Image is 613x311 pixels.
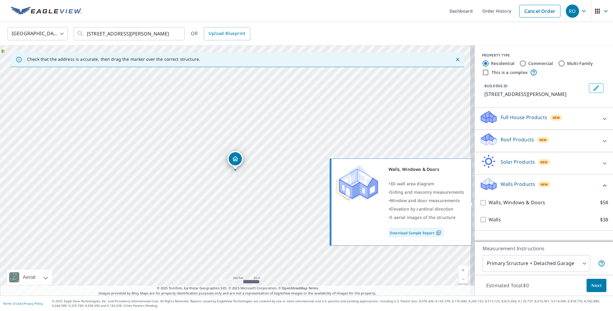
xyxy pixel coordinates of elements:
[501,136,534,143] p: Roof Products
[52,299,610,308] p: © 2025 Eagle View Technologies, Inc. and Pictometry International Corp. All Rights Reserved. Repo...
[8,25,68,42] div: [GEOGRAPHIC_DATA]
[598,260,605,267] span: Your report will include the primary structure and a detached garage if one exists.
[459,275,468,284] a: Current Level 17, Zoom Out
[389,180,464,188] div: •
[501,180,535,188] p: Walls Products
[553,115,560,120] span: New
[483,255,590,272] div: Primary Structure + Detached Garage
[489,199,545,206] p: Walls, Windows & Doors
[491,60,514,66] label: Residential
[480,110,608,127] div: Full House ProductsNew
[191,27,250,40] div: OR
[227,151,243,170] div: Dropped pin, building 1, Residential property, 715 Park Rd Mays Landing, NJ 08330
[600,216,608,223] p: $38
[454,56,462,63] button: Close
[540,160,548,165] span: New
[390,181,434,186] span: 3D wall area diagram
[282,286,307,290] a: OpenStreetMap
[435,230,443,236] img: Pdf Icon
[492,69,528,75] label: This is a complex
[482,53,606,58] div: PROPERTY TYPE
[21,270,37,285] div: Aerial
[539,137,547,142] span: New
[587,279,606,292] button: Next
[389,205,464,213] div: •
[489,216,501,223] p: Walls
[480,177,608,194] div: Walls ProductsNew
[600,199,608,206] p: $58
[566,5,579,18] div: RO
[11,7,82,16] img: EV Logo
[541,182,548,187] span: New
[27,57,200,62] p: Check that the address is accurate, then drag the marker over the correct structure.
[389,188,464,196] div: •
[484,91,587,98] p: [STREET_ADDRESS][PERSON_NAME]
[336,165,378,201] img: Premium
[209,30,245,37] span: Upload Blueprint
[591,282,602,289] span: Next
[519,5,560,17] a: Cancel Order
[390,214,456,220] span: 5 aerial images of the structure
[481,279,534,292] p: Estimated Total: $0
[389,196,464,205] div: •
[389,165,464,174] div: Walls, Windows & Doors
[390,198,460,203] span: Window and door measurements
[390,189,464,195] span: Siding and masonry measurements
[459,266,468,275] a: Current Level 17, Zoom In
[87,25,172,42] input: Search by address or latitude-longitude
[501,158,535,165] p: Solar Products
[3,301,22,306] a: Terms of Use
[389,228,444,237] a: Download Sample Report
[157,286,318,291] span: © 2025 TomTom, Earthstar Geographics SIO, © 2025 Microsoft Corporation, ©
[7,270,52,285] div: Aerial
[484,83,508,88] p: BUILDING ID
[389,213,464,222] div: •
[480,132,608,149] div: Roof ProductsNew
[390,206,453,212] span: Elevation by cardinal direction
[480,155,608,172] div: Solar ProductsNew
[567,60,593,66] label: Multi-Family
[204,27,250,40] a: Upload Blueprint
[483,245,605,252] p: Measurement Instructions
[308,286,318,290] a: Terms
[501,114,547,121] p: Full House Products
[23,301,43,306] a: Privacy Policy
[528,60,553,66] label: Commercial
[589,83,603,93] button: Edit building 1
[3,302,43,305] p: |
